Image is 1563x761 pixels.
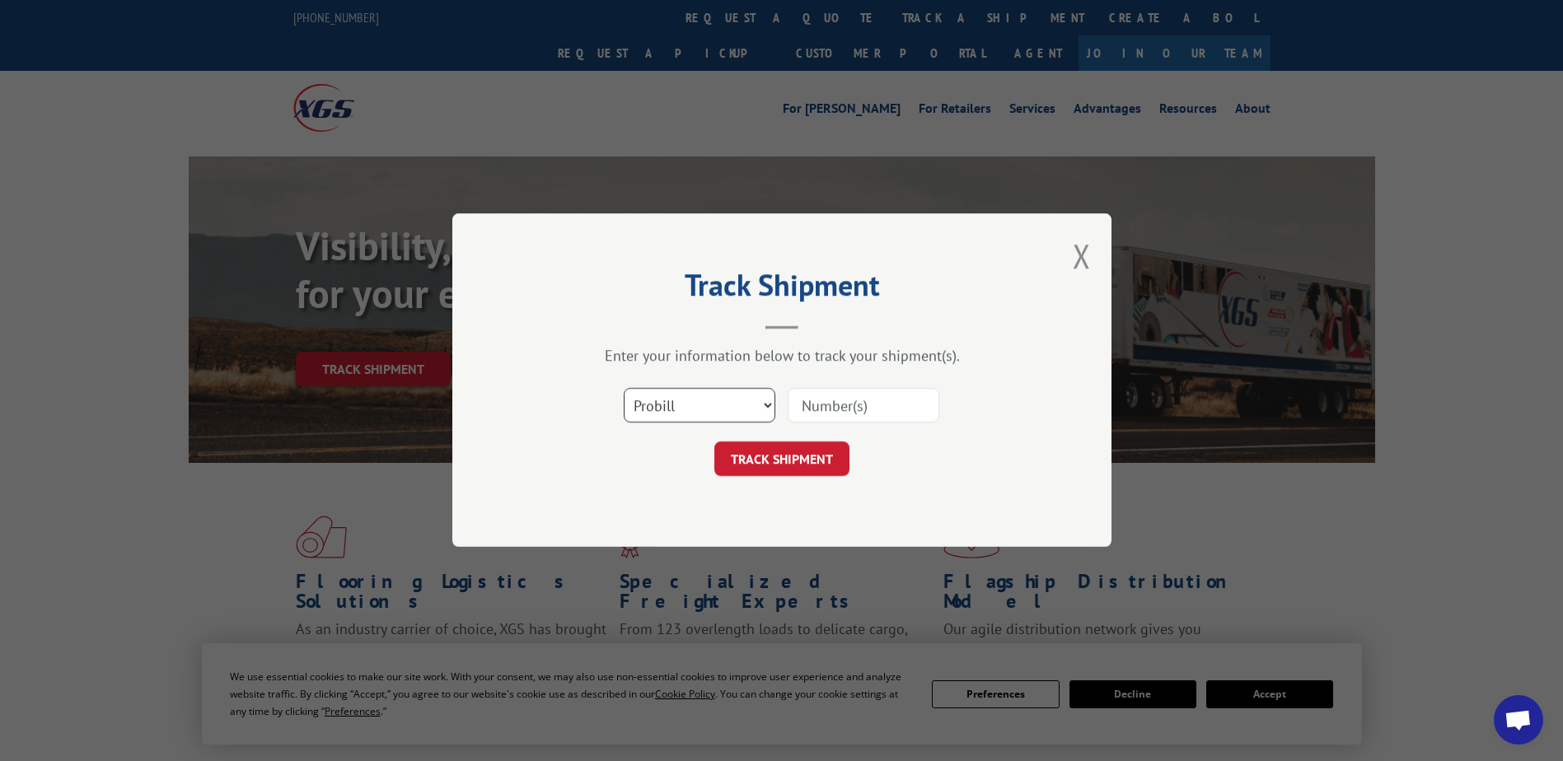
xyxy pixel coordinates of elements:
[535,347,1029,366] div: Enter your information below to track your shipment(s).
[714,442,849,477] button: TRACK SHIPMENT
[535,273,1029,305] h2: Track Shipment
[1073,234,1091,278] button: Close modal
[788,389,939,423] input: Number(s)
[1494,695,1543,745] div: Open chat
